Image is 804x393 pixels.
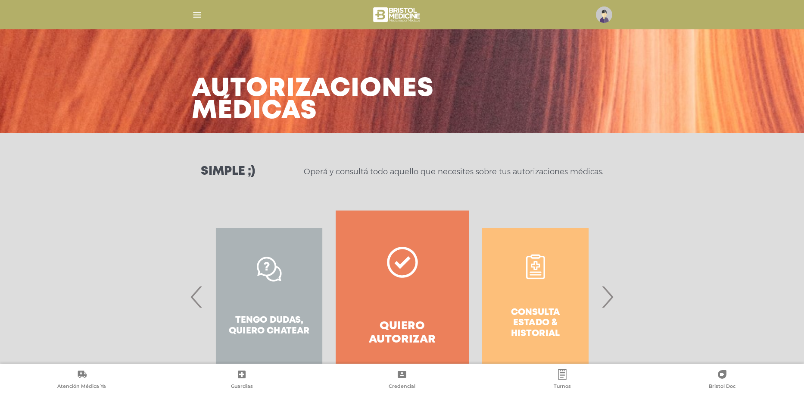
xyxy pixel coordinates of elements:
[57,383,106,391] span: Atención Médica Ya
[554,383,571,391] span: Turnos
[201,166,255,178] h3: Simple ;)
[2,369,162,391] a: Atención Médica Ya
[482,369,642,391] a: Turnos
[322,369,482,391] a: Credencial
[372,4,423,25] img: bristol-medicine-blanco.png
[192,78,434,123] h3: Autorizaciones médicas
[709,383,735,391] span: Bristol Doc
[192,9,203,20] img: Cober_menu-lines-white.svg
[336,211,469,383] a: Quiero autorizar
[642,369,802,391] a: Bristol Doc
[389,383,415,391] span: Credencial
[304,167,603,177] p: Operá y consultá todo aquello que necesites sobre tus autorizaciones médicas.
[596,6,612,23] img: profile-placeholder.svg
[162,369,322,391] a: Guardias
[599,274,616,320] span: Next
[351,320,453,346] h4: Quiero autorizar
[231,383,253,391] span: Guardias
[188,274,205,320] span: Previous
